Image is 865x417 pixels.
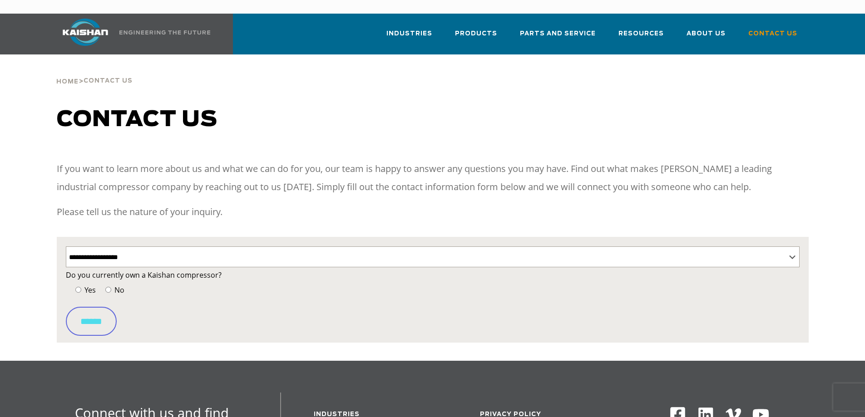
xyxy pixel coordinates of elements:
input: No [105,287,111,293]
a: Parts and Service [520,22,596,53]
a: Products [455,22,497,53]
span: Resources [618,29,664,39]
a: Contact Us [748,22,797,53]
span: No [113,285,124,295]
a: About Us [687,22,726,53]
a: Kaishan USA [51,14,212,54]
a: Home [56,77,79,85]
span: Parts and Service [520,29,596,39]
a: Resources [618,22,664,53]
img: Engineering the future [119,30,210,34]
span: Contact us [57,109,217,131]
form: Contact form [66,269,800,336]
p: Please tell us the nature of your inquiry. [57,203,809,221]
img: kaishan logo [51,19,119,46]
span: Home [56,79,79,85]
div: > [56,54,133,89]
span: Contact Us [84,78,133,84]
span: Yes [83,285,96,295]
p: If you want to learn more about us and what we can do for you, our team is happy to answer any qu... [57,160,809,196]
span: Contact Us [748,29,797,39]
a: Industries [386,22,432,53]
span: Products [455,29,497,39]
label: Do you currently own a Kaishan compressor? [66,269,800,281]
input: Yes [75,287,81,293]
span: About Us [687,29,726,39]
span: Industries [386,29,432,39]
